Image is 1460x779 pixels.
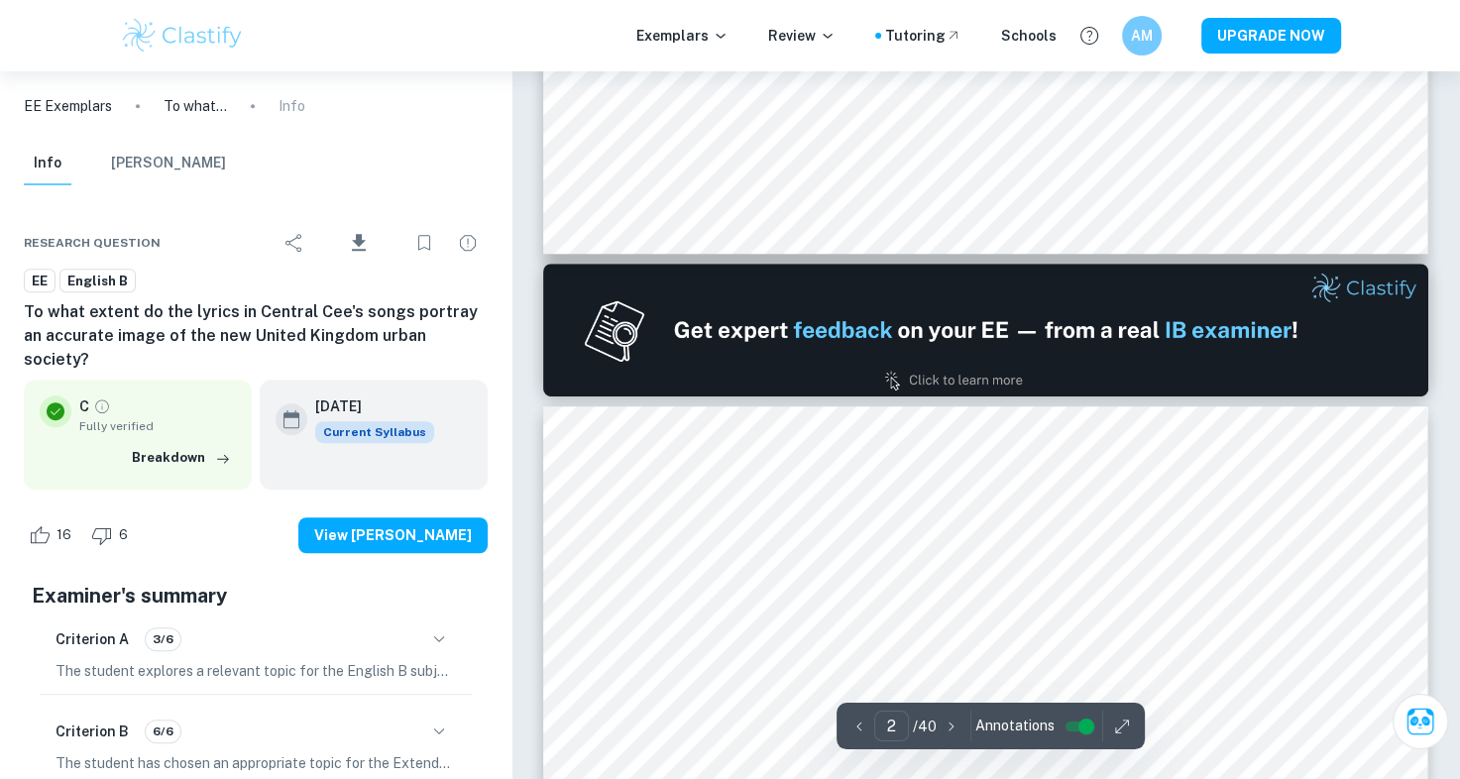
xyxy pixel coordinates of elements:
button: View [PERSON_NAME] [298,517,488,553]
button: AM [1122,16,1162,56]
button: UPGRADE NOW [1201,18,1341,54]
img: Ad [543,264,1428,396]
div: Report issue [448,223,488,263]
span: 16 [46,525,82,545]
span: 6/6 [146,723,180,740]
div: Download [318,217,400,269]
h5: Examiner's summary [32,581,480,611]
a: English B [59,269,136,293]
div: Dislike [86,519,139,551]
button: Breakdown [127,443,236,473]
p: Exemplars [636,25,729,47]
a: Grade fully verified [93,397,111,415]
div: This exemplar is based on the current syllabus. Feel free to refer to it for inspiration/ideas wh... [315,421,434,443]
span: Fully verified [79,417,236,435]
span: English B [60,272,135,291]
h6: AM [1130,25,1153,47]
h6: Criterion B [56,721,129,742]
span: Research question [24,234,161,252]
div: Share [275,223,314,263]
p: / 40 [913,716,937,737]
p: Review [768,25,836,47]
h6: [DATE] [315,395,418,417]
a: EE [24,269,56,293]
p: To what extent do the lyrics in Central Cee's songs portray an accurate image of the new United K... [164,95,227,117]
span: Current Syllabus [315,421,434,443]
button: Ask Clai [1393,694,1448,749]
button: Info [24,142,71,185]
h6: Criterion A [56,628,129,650]
span: Annotations [975,716,1055,736]
button: Help and Feedback [1072,19,1106,53]
p: The student has chosen an appropriate topic for the Extended Essay, analyzing Central Cee's lyric... [56,752,456,774]
div: Like [24,519,82,551]
span: 3/6 [146,630,180,648]
p: Info [279,95,305,117]
img: Clastify logo [120,16,246,56]
h6: To what extent do the lyrics in Central Cee's songs portray an accurate image of the new United K... [24,300,488,372]
p: C [79,395,89,417]
a: Schools [1001,25,1057,47]
a: EE Exemplars [24,95,112,117]
span: EE [25,272,55,291]
span: 6 [108,525,139,545]
p: The student explores a relevant topic for the English B subject by analyzing Central Cee's lyrics... [56,660,456,682]
button: [PERSON_NAME] [111,142,226,185]
div: Bookmark [404,223,444,263]
a: Tutoring [885,25,961,47]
